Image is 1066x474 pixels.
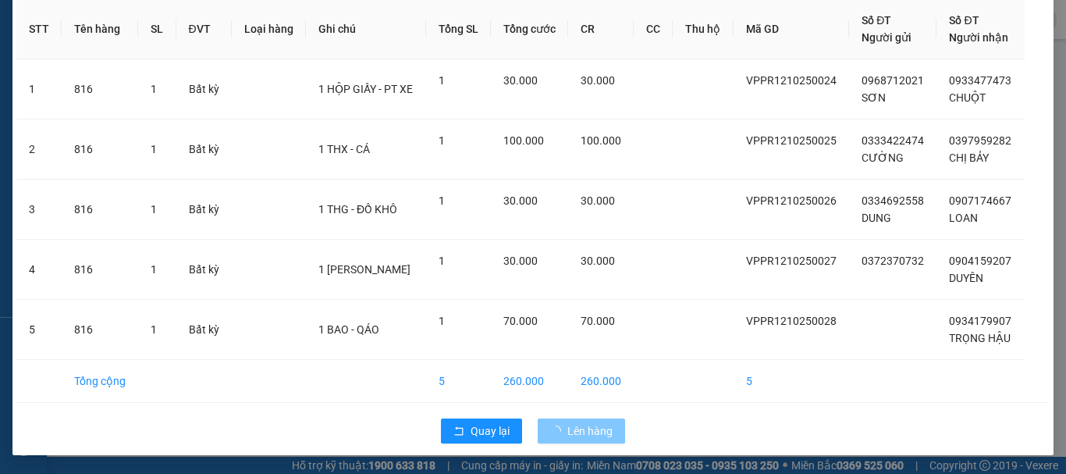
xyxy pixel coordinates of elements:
span: Lên hàng [567,422,613,440]
td: 5 [426,360,491,403]
span: 70.000 [503,315,538,327]
td: 816 [62,300,138,360]
span: 0333422474 [862,134,924,147]
span: 1 THX - CÁ [318,143,370,155]
span: CHUỘT [949,91,986,104]
span: 0968712021 [862,74,924,87]
span: 0334692558 [862,194,924,207]
span: 100.000 [503,134,544,147]
span: rollback [453,426,464,438]
span: 0397959282 [949,134,1011,147]
span: 30.000 [581,255,615,267]
td: Bất kỳ [176,300,232,360]
span: 1 [PERSON_NAME] [318,263,410,276]
span: 1 [151,263,157,276]
button: rollbackQuay lại [441,419,522,444]
td: 3 [16,180,62,240]
span: TRỌNG HẬU [949,332,1011,344]
span: 1 [439,194,445,207]
span: Quay lại [471,422,510,440]
td: 816 [62,119,138,180]
span: VPPR1210250028 [746,315,837,327]
span: 0372370732 [862,255,924,267]
span: 1 [439,134,445,147]
button: Lên hàng [538,419,625,444]
td: 816 [62,180,138,240]
span: 70.000 [581,315,615,327]
span: 1 [151,83,157,95]
span: CHỊ BẢY [949,151,989,164]
td: Bất kỳ [176,240,232,300]
span: 30.000 [581,194,615,207]
td: Tổng cộng [62,360,138,403]
td: 2 [16,119,62,180]
span: LOAN [949,212,978,224]
td: 1 [16,59,62,119]
td: Bất kỳ [176,119,232,180]
td: Bất kỳ [176,59,232,119]
span: 1 [439,74,445,87]
span: CƯỜNG [862,151,904,164]
span: 1 [151,203,157,216]
td: 260.000 [491,360,568,403]
span: loading [550,426,567,437]
span: 1 [151,143,157,155]
span: DUNG [862,212,891,224]
span: 1 [151,323,157,336]
span: Số ĐT [949,14,979,27]
td: 260.000 [568,360,634,403]
span: 0933477473 [949,74,1011,87]
span: VPPR1210250026 [746,194,837,207]
span: 1 [439,255,445,267]
span: 1 HỘP GIẤY - PT XE [318,83,413,95]
span: Người nhận [949,31,1008,44]
span: 1 THG - ĐỒ KHÔ [318,203,397,216]
td: Bất kỳ [176,180,232,240]
span: VPPR1210250025 [746,134,837,147]
td: 4 [16,240,62,300]
span: Người gửi [862,31,911,44]
td: 5 [16,300,62,360]
span: 0934179907 [949,315,1011,327]
span: VPPR1210250024 [746,74,837,87]
span: 100.000 [581,134,621,147]
span: DUYÊN [949,272,983,284]
td: 816 [62,240,138,300]
span: 1 [439,315,445,327]
td: 5 [734,360,849,403]
span: 30.000 [503,194,538,207]
span: 0904159207 [949,255,1011,267]
span: 0907174667 [949,194,1011,207]
span: Số ĐT [862,14,891,27]
span: 30.000 [503,74,538,87]
span: 30.000 [581,74,615,87]
span: 1 BAO - QÁO [318,323,379,336]
span: SƠN [862,91,886,104]
span: VPPR1210250027 [746,255,837,267]
td: 816 [62,59,138,119]
span: 30.000 [503,255,538,267]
